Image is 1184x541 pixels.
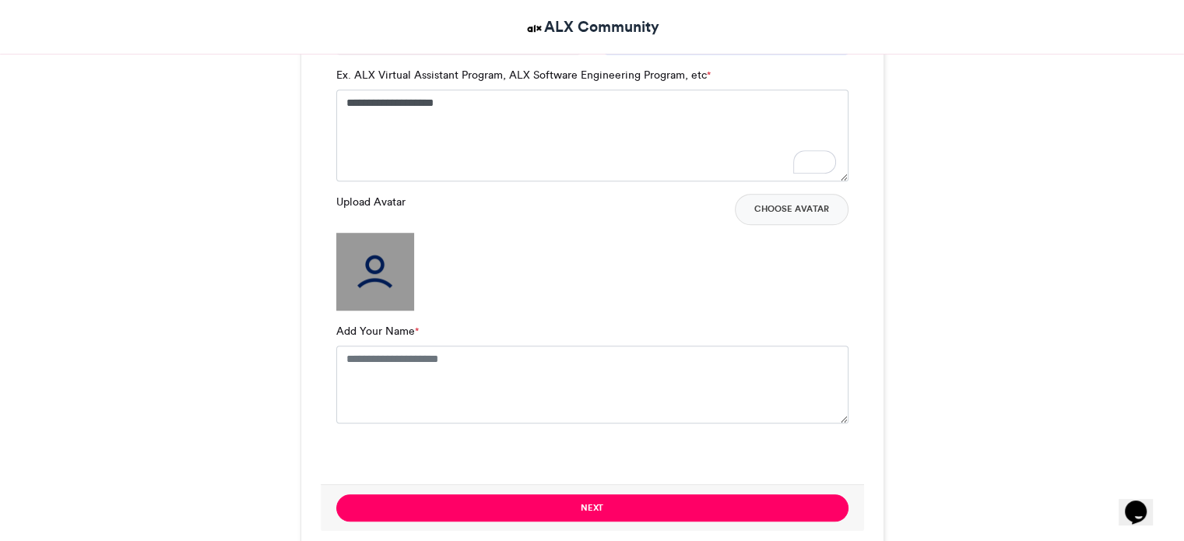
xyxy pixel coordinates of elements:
[525,19,544,38] img: ALX Community
[735,194,848,225] button: Choose Avatar
[336,233,414,311] img: user_filled.png
[336,494,848,522] button: Next
[1119,479,1168,525] iframe: chat widget
[336,194,406,210] label: Upload Avatar
[336,323,419,339] label: Add Your Name
[336,67,711,83] label: Ex. ALX Virtual Assistant Program, ALX Software Engineering Program, etc
[525,16,659,38] a: ALX Community
[336,90,848,181] textarea: To enrich screen reader interactions, please activate Accessibility in Grammarly extension settings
